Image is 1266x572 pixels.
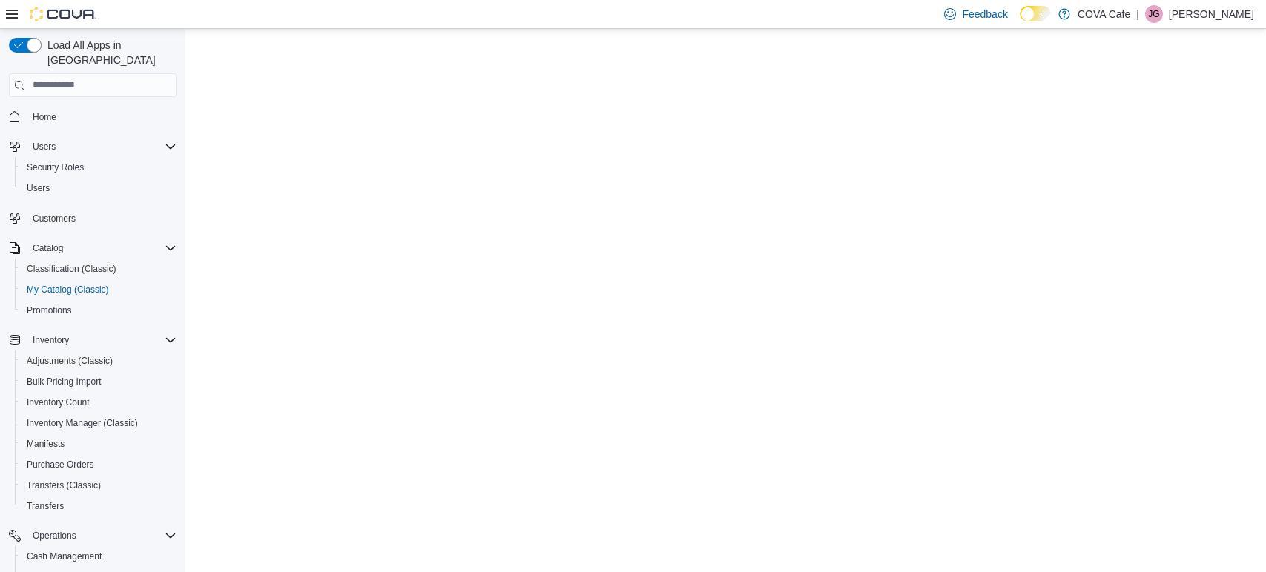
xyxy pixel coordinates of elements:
button: Transfers (Classic) [15,475,182,496]
button: Bulk Pricing Import [15,371,182,392]
button: Inventory [3,330,182,350]
span: Home [27,107,177,126]
p: COVA Cafe [1078,5,1130,23]
button: Customers [3,207,182,229]
button: Operations [3,525,182,546]
a: Promotions [21,302,78,319]
button: Users [27,138,62,156]
button: Classification (Classic) [15,259,182,279]
span: Bulk Pricing Import [21,373,177,390]
a: Inventory Count [21,393,96,411]
a: Cash Management [21,548,108,565]
span: My Catalog (Classic) [21,281,177,299]
span: Operations [33,530,76,542]
span: Inventory Count [27,396,90,408]
a: Transfers (Classic) [21,476,107,494]
a: Bulk Pricing Import [21,373,108,390]
span: Customers [27,209,177,227]
span: Feedback [962,7,1007,21]
button: Home [3,106,182,127]
button: Inventory Count [15,392,182,413]
span: Security Roles [27,162,84,173]
span: Classification (Classic) [27,263,116,275]
button: Promotions [15,300,182,321]
span: Cash Management [21,548,177,565]
span: Bulk Pricing Import [27,376,102,388]
img: Cova [30,7,96,21]
a: Users [21,179,56,197]
button: Inventory [27,331,75,349]
span: Transfers [21,497,177,515]
span: My Catalog (Classic) [27,284,109,296]
button: Catalog [3,238,182,259]
span: Transfers (Classic) [27,479,101,491]
span: Inventory [27,331,177,349]
span: Manifests [27,438,65,450]
span: Catalog [33,242,63,254]
a: Customers [27,210,82,227]
div: Jonathan Graef [1145,5,1163,23]
a: Purchase Orders [21,456,100,473]
span: Inventory Manager (Classic) [21,414,177,432]
a: Classification (Classic) [21,260,122,278]
span: JG [1148,5,1159,23]
a: Home [27,108,62,126]
span: Classification (Classic) [21,260,177,278]
span: Inventory [33,334,69,346]
p: [PERSON_NAME] [1169,5,1254,23]
a: Manifests [21,435,70,453]
span: Security Roles [21,159,177,176]
span: Users [21,179,177,197]
span: Transfers (Classic) [21,476,177,494]
span: Operations [27,527,177,545]
button: Purchase Orders [15,454,182,475]
button: Transfers [15,496,182,516]
a: Security Roles [21,159,90,176]
span: Promotions [27,305,72,316]
span: Load All Apps in [GEOGRAPHIC_DATA] [42,38,177,67]
span: Inventory Manager (Classic) [27,417,138,429]
a: My Catalog (Classic) [21,281,115,299]
button: My Catalog (Classic) [15,279,182,300]
button: Adjustments (Classic) [15,350,182,371]
span: Manifests [21,435,177,453]
input: Dark Mode [1020,6,1051,21]
button: Inventory Manager (Classic) [15,413,182,433]
span: Users [33,141,56,153]
span: Catalog [27,239,177,257]
button: Operations [27,527,82,545]
a: Transfers [21,497,70,515]
button: Manifests [15,433,182,454]
button: Security Roles [15,157,182,178]
span: Purchase Orders [27,459,94,470]
button: Users [15,178,182,199]
button: Catalog [27,239,69,257]
span: Transfers [27,500,64,512]
span: Customers [33,213,76,225]
button: Cash Management [15,546,182,567]
span: Home [33,111,56,123]
button: Users [3,136,182,157]
span: Purchase Orders [21,456,177,473]
span: Promotions [21,302,177,319]
span: Inventory Count [21,393,177,411]
span: Cash Management [27,551,102,562]
p: | [1136,5,1139,23]
a: Adjustments (Classic) [21,352,119,370]
span: Users [27,182,50,194]
span: Adjustments (Classic) [27,355,113,367]
span: Users [27,138,177,156]
a: Inventory Manager (Classic) [21,414,144,432]
span: Adjustments (Classic) [21,352,177,370]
